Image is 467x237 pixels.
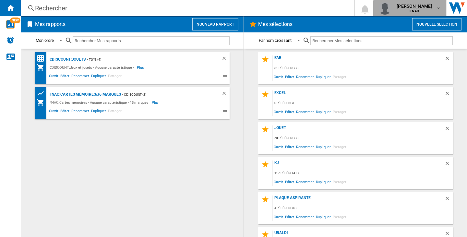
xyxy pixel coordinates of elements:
[332,72,347,81] span: Partager
[70,73,90,81] span: Renommer
[397,3,432,9] span: [PERSON_NAME]
[378,2,391,15] img: profile.jpg
[295,107,315,116] span: Renommer
[273,125,444,134] div: jouet
[152,99,160,106] span: Plus
[284,107,295,116] span: Editer
[444,160,453,169] div: Supprimer
[37,99,48,106] div: Mon assortiment
[295,177,315,186] span: Renommer
[73,36,230,45] input: Rechercher Mes rapports
[273,160,444,169] div: KJ
[107,108,123,116] span: Partager
[221,90,230,99] div: Supprimer
[284,177,295,186] span: Editer
[444,55,453,64] div: Supprimer
[48,55,86,64] div: CDISCOUNT:Jouets
[35,4,337,13] div: Rechercher
[315,142,332,151] span: Dupliquer
[273,72,284,81] span: Ouvrir
[36,38,54,43] div: Mon ordre
[332,177,347,186] span: Partager
[284,72,295,81] span: Editer
[284,212,295,221] span: Editer
[332,212,347,221] span: Partager
[412,18,461,30] button: Nouvelle selection
[273,90,444,99] div: excel
[273,177,284,186] span: Ouvrir
[332,107,347,116] span: Partager
[37,89,48,98] div: Tableau des prix des produits
[59,73,70,81] span: Editer
[192,18,238,30] button: Nouveau rapport
[273,169,453,177] div: 117 références
[121,90,208,99] div: - cdiscount (2)
[90,73,107,81] span: Dupliquer
[48,108,59,116] span: Ouvrir
[284,142,295,151] span: Editer
[315,177,332,186] span: Dupliquer
[10,18,20,23] span: NEW
[48,73,59,81] span: Ouvrir
[273,134,453,142] div: 50 références
[273,64,453,72] div: 31 références
[273,142,284,151] span: Ouvrir
[315,107,332,116] span: Dupliquer
[273,204,453,212] div: 4 références
[295,142,315,151] span: Renommer
[310,36,453,45] input: Rechercher Mes sélections
[273,212,284,221] span: Ouvrir
[86,55,208,64] div: - Toys (4)
[221,55,230,64] div: Supprimer
[273,99,453,107] div: 0 référence
[107,73,123,81] span: Partager
[410,9,419,13] b: FNAC
[6,20,15,29] img: wise-card.svg
[273,107,284,116] span: Ouvrir
[48,64,137,71] div: CDISCOUNT:Jeux et jouets - Aucune caractéristique -
[315,72,332,81] span: Dupliquer
[59,108,70,116] span: Editer
[444,196,453,204] div: Supprimer
[444,125,453,134] div: Supprimer
[6,36,14,44] img: alerts-logo.svg
[315,212,332,221] span: Dupliquer
[259,38,292,43] div: Par nom croissant
[332,142,347,151] span: Partager
[257,18,294,30] h2: Mes sélections
[137,64,145,71] span: Plus
[444,90,453,99] div: Supprimer
[273,55,444,64] div: eab
[90,108,107,116] span: Dupliquer
[34,18,67,30] h2: Mes rapports
[37,54,48,63] div: Matrice des prix
[70,108,90,116] span: Renommer
[48,90,121,99] div: FNAC:Cartes mémoires/36 marques
[295,72,315,81] span: Renommer
[37,64,48,71] div: Mon assortiment
[48,99,152,106] div: FNAC:Cartes mémoires - Aucune caractéristique - 15 marques
[273,196,444,204] div: plaque aspirante
[295,212,315,221] span: Renommer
